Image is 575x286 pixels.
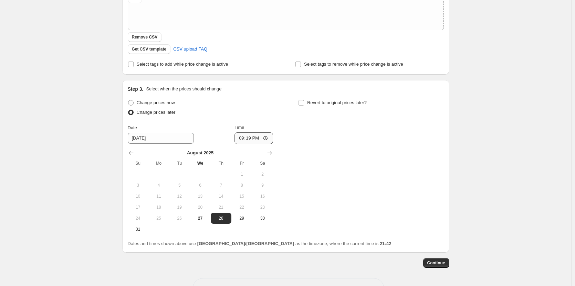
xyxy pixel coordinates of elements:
span: 21 [213,205,229,210]
span: Tu [172,161,187,166]
button: Wednesday August 20 2025 [190,202,210,213]
span: 28 [213,216,229,221]
span: CSV upload FAQ [173,46,207,53]
span: 24 [130,216,146,221]
span: 13 [192,194,208,199]
a: CSV upload FAQ [169,44,211,55]
span: 15 [234,194,249,199]
button: Show previous month, July 2025 [126,148,136,158]
span: 25 [151,216,166,221]
button: Get CSV template [128,44,171,54]
button: Friday August 1 2025 [231,169,252,180]
span: Continue [427,260,445,266]
button: Continue [423,258,449,268]
span: 27 [192,216,208,221]
th: Tuesday [169,158,190,169]
span: 4 [151,183,166,188]
button: Thursday August 28 2025 [211,213,231,224]
span: Dates and times shown above use as the timezone, where the current time is [128,241,391,246]
span: 31 [130,227,146,232]
button: Tuesday August 19 2025 [169,202,190,213]
span: 6 [192,183,208,188]
span: 22 [234,205,249,210]
p: Select when the prices should change [146,86,221,92]
th: Sunday [128,158,148,169]
span: 1 [234,172,249,177]
span: 19 [172,205,187,210]
input: 8/27/2025 [128,133,194,144]
button: Saturday August 16 2025 [252,191,273,202]
span: 5 [172,183,187,188]
span: We [192,161,208,166]
button: Wednesday August 6 2025 [190,180,210,191]
button: Wednesday August 13 2025 [190,191,210,202]
input: 12:00 [234,132,273,144]
span: Change prices later [137,110,176,115]
button: Friday August 8 2025 [231,180,252,191]
span: Change prices now [137,100,175,105]
button: Friday August 22 2025 [231,202,252,213]
span: 16 [255,194,270,199]
span: Get CSV template [132,46,167,52]
span: Fr [234,161,249,166]
button: Today Wednesday August 27 2025 [190,213,210,224]
button: Sunday August 10 2025 [128,191,148,202]
button: Saturday August 30 2025 [252,213,273,224]
span: Select tags to add while price change is active [137,62,228,67]
span: 30 [255,216,270,221]
button: Saturday August 2 2025 [252,169,273,180]
span: Date [128,125,137,130]
span: 12 [172,194,187,199]
span: Revert to original prices later? [307,100,367,105]
button: Sunday August 3 2025 [128,180,148,191]
th: Monday [148,158,169,169]
span: 26 [172,216,187,221]
button: Monday August 11 2025 [148,191,169,202]
span: 9 [255,183,270,188]
span: 11 [151,194,166,199]
b: [GEOGRAPHIC_DATA]/[GEOGRAPHIC_DATA] [197,241,294,246]
span: 3 [130,183,146,188]
button: Thursday August 21 2025 [211,202,231,213]
span: 29 [234,216,249,221]
b: 21:42 [380,241,391,246]
th: Saturday [252,158,273,169]
span: 10 [130,194,146,199]
th: Thursday [211,158,231,169]
span: Select tags to remove while price change is active [304,62,403,67]
button: Sunday August 31 2025 [128,224,148,235]
button: Sunday August 24 2025 [128,213,148,224]
span: 17 [130,205,146,210]
span: Time [234,125,244,130]
button: Tuesday August 5 2025 [169,180,190,191]
span: 18 [151,205,166,210]
button: Thursday August 14 2025 [211,191,231,202]
span: 20 [192,205,208,210]
span: Th [213,161,229,166]
button: Friday August 29 2025 [231,213,252,224]
button: Monday August 18 2025 [148,202,169,213]
span: Su [130,161,146,166]
button: Tuesday August 12 2025 [169,191,190,202]
span: Remove CSV [132,34,158,40]
span: Sa [255,161,270,166]
span: 7 [213,183,229,188]
button: Saturday August 9 2025 [252,180,273,191]
th: Wednesday [190,158,210,169]
button: Tuesday August 26 2025 [169,213,190,224]
button: Sunday August 17 2025 [128,202,148,213]
button: Saturday August 23 2025 [252,202,273,213]
span: 23 [255,205,270,210]
button: Friday August 15 2025 [231,191,252,202]
th: Friday [231,158,252,169]
span: 14 [213,194,229,199]
span: Mo [151,161,166,166]
button: Monday August 4 2025 [148,180,169,191]
span: 2 [255,172,270,177]
span: 8 [234,183,249,188]
button: Thursday August 7 2025 [211,180,231,191]
button: Show next month, September 2025 [265,148,274,158]
button: Monday August 25 2025 [148,213,169,224]
h2: Step 3. [128,86,144,92]
button: Remove CSV [128,32,162,42]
